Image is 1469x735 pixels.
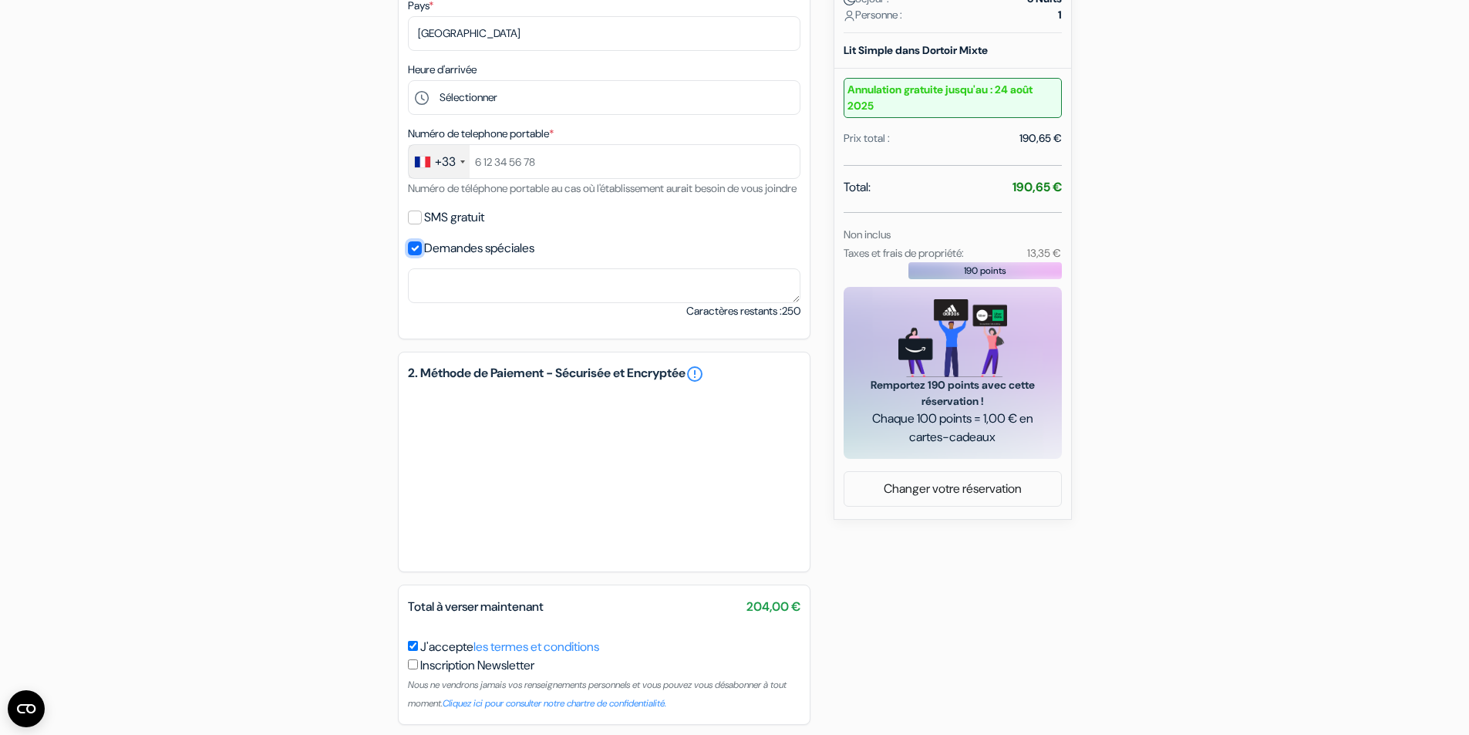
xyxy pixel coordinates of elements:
[424,207,484,228] label: SMS gratuit
[782,304,800,318] span: 250
[686,365,704,383] a: error_outline
[686,303,800,319] small: Caractères restants :
[1058,7,1062,23] strong: 1
[1019,130,1062,147] div: 190,65 €
[408,365,800,383] h5: 2. Méthode de Paiement - Sécurisée et Encryptée
[408,126,554,142] label: Numéro de telephone portable
[473,639,599,655] a: les termes et conditions
[409,145,470,178] div: France: +33
[408,144,800,179] input: 6 12 34 56 78
[1027,246,1061,260] small: 13,35 €
[844,474,1061,504] a: Changer votre réservation
[8,690,45,727] button: Ouvrir le widget CMP
[408,181,797,195] small: Numéro de téléphone portable au cas où l'établissement aurait besoin de vous joindre
[746,598,800,616] span: 204,00 €
[964,264,1006,278] span: 190 points
[844,78,1062,118] small: Annulation gratuite jusqu'au : 24 août 2025
[844,7,902,23] span: Personne :
[424,238,534,259] label: Demandes spéciales
[435,153,456,171] div: +33
[844,43,988,57] b: Lit Simple dans Dortoir Mixte
[405,386,804,562] iframe: Cadre de saisie sécurisé pour le paiement
[1012,179,1062,195] strong: 190,65 €
[443,697,666,710] a: Cliquez ici pour consulter notre chartre de confidentialité.
[844,10,855,22] img: user_icon.svg
[844,228,891,241] small: Non inclus
[420,656,534,675] label: Inscription Newsletter
[408,679,787,710] small: Nous ne vendrons jamais vos renseignements personnels et vous pouvez vous désabonner à tout moment.
[408,598,544,615] span: Total à verser maintenant
[420,638,599,656] label: J'accepte
[862,377,1043,410] span: Remportez 190 points avec cette réservation !
[862,410,1043,447] span: Chaque 100 points = 1,00 € en cartes-cadeaux
[898,299,1007,377] img: gift_card_hero_new.png
[844,178,871,197] span: Total:
[408,62,477,78] label: Heure d'arrivée
[844,246,964,260] small: Taxes et frais de propriété:
[844,130,890,147] div: Prix total :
